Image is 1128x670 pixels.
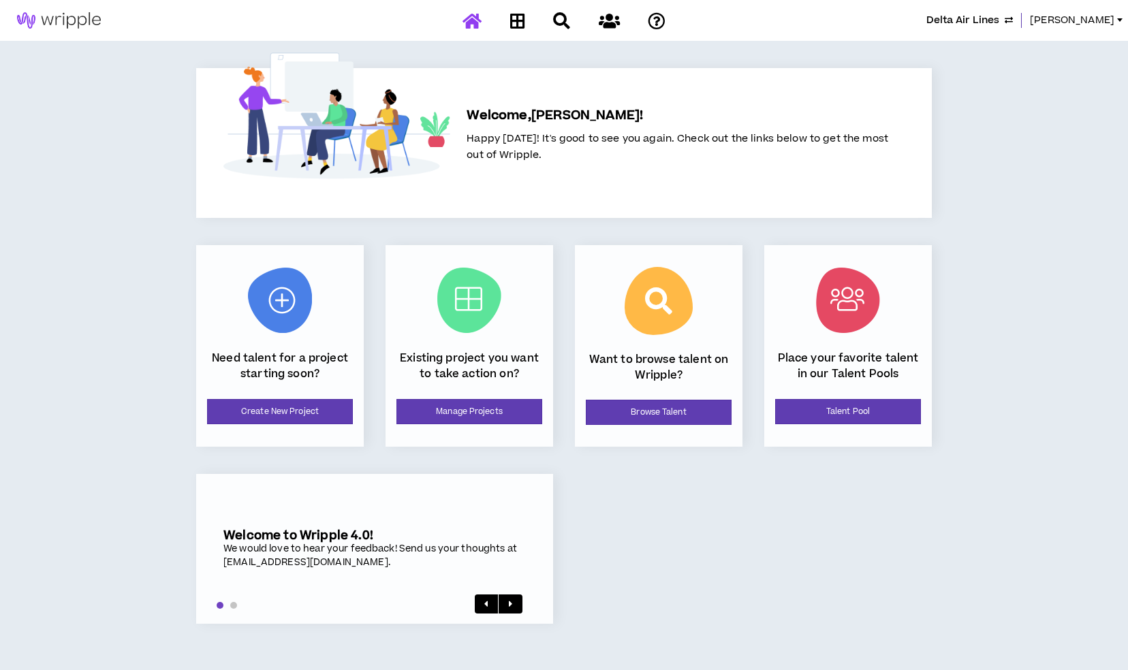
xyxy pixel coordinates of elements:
p: Need talent for a project starting soon? [207,351,353,381]
img: New Project [248,268,312,333]
p: Want to browse talent on Wripple? [586,352,732,383]
p: Place your favorite talent in our Talent Pools [775,351,921,381]
span: Delta Air Lines [926,13,999,28]
a: Manage Projects [396,399,542,424]
h5: Welcome, [PERSON_NAME] ! [467,106,888,125]
h5: Welcome to Wripple 4.0! [223,528,526,543]
p: Existing project you want to take action on? [396,351,542,381]
span: Happy [DATE]! It's good to see you again. Check out the links below to get the most out of Wripple. [467,131,888,162]
a: Talent Pool [775,399,921,424]
div: We would love to hear your feedback! Send us your thoughts at [EMAIL_ADDRESS][DOMAIN_NAME]. [223,543,526,569]
a: Create New Project [207,399,353,424]
button: Delta Air Lines [926,13,1013,28]
img: Talent Pool [816,268,880,333]
span: [PERSON_NAME] [1030,13,1114,28]
a: Browse Talent [586,400,732,425]
img: Current Projects [437,268,501,333]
